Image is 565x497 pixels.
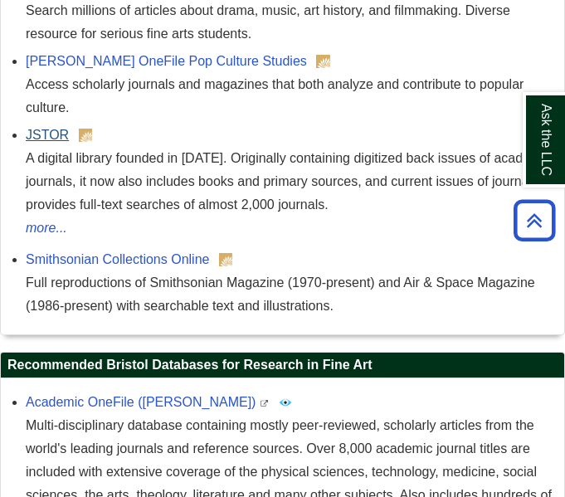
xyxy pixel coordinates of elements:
[26,217,556,240] a: more...
[79,129,93,142] img: Boston Public Library
[1,353,564,378] h2: Recommended Bristol Databases for Research in Fine Art
[26,128,69,142] a: JSTOR
[316,55,330,68] img: Boston Public Library
[26,54,307,68] a: [PERSON_NAME] OneFile Pop Culture Studies
[279,396,292,409] img: Peer Reviewed
[26,395,256,409] a: Academic OneFile ([PERSON_NAME])
[26,252,209,266] a: Smithsonian Collections Online
[26,147,556,217] div: A digital library founded in [DATE]. Originally containing digitized back issues of academic jour...
[508,209,561,231] a: Back to Top
[26,271,556,318] div: Full reproductions of Smithsonian Magazine (1970-present) and Air & Space Magazine (1986-present)...
[219,253,233,266] img: Boston Public Library
[26,73,556,119] div: Access scholarly journals and magazines that both analyze and contribute to popular culture.
[260,400,270,407] i: This link opens in a new window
